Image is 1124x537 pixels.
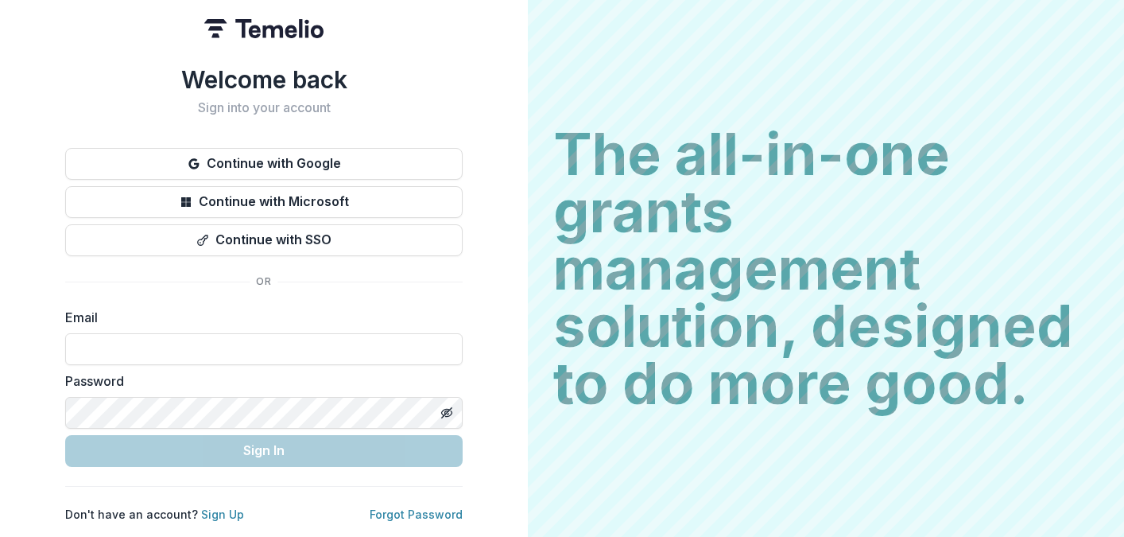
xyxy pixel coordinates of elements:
[65,372,453,391] label: Password
[434,400,459,426] button: Toggle password visibility
[65,308,453,327] label: Email
[65,435,463,467] button: Sign In
[370,508,463,521] a: Forgot Password
[65,506,244,523] p: Don't have an account?
[201,508,244,521] a: Sign Up
[65,148,463,180] button: Continue with Google
[65,224,463,256] button: Continue with SSO
[204,19,324,38] img: Temelio
[65,65,463,94] h1: Welcome back
[65,186,463,218] button: Continue with Microsoft
[65,100,463,115] h2: Sign into your account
